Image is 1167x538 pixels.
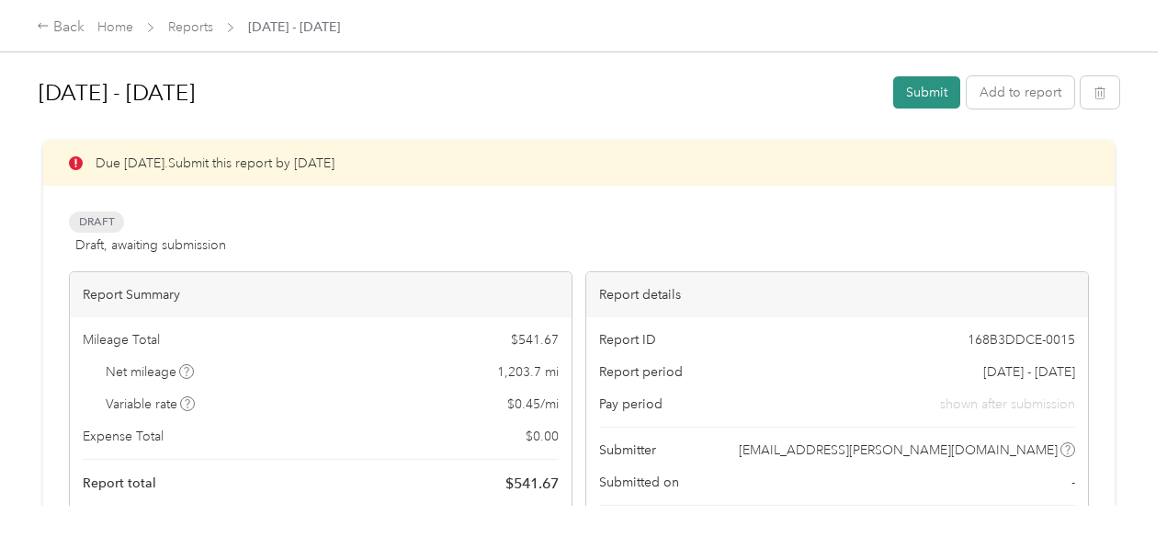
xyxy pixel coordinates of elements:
span: Report total [83,474,156,493]
span: shown after submission [940,395,1075,414]
span: $ 0.45 / mi [507,395,559,414]
span: Draft [69,212,124,233]
span: [DATE] - [DATE] [248,17,340,37]
button: Add to report [967,76,1074,109]
div: Report details [586,272,1088,317]
span: Submitted on [599,473,679,492]
span: Submitter [599,441,656,460]
span: [EMAIL_ADDRESS][PERSON_NAME][DOMAIN_NAME] [739,441,1058,460]
h1: Aug 16 - 31, 2025 [39,71,880,115]
div: Back [37,17,85,39]
span: Report period [599,362,683,382]
span: Variable rate [106,395,196,414]
span: Mileage Total [83,330,160,349]
iframe: Everlance-gr Chat Button Frame [1064,435,1167,538]
span: Report ID [599,330,656,349]
span: $ 541.67 [511,330,559,349]
span: Pay period [599,395,663,414]
div: Due [DATE]. Submit this report by [DATE] [43,141,1115,186]
div: Report Summary [70,272,572,317]
button: Submit [893,76,960,109]
span: 168B3DDCE-0015 [968,330,1075,349]
span: $ 541.67 [505,473,559,495]
span: Draft, awaiting submission [75,235,226,255]
a: Reports [168,19,213,35]
span: Net mileage [106,362,195,382]
span: Expense Total [83,427,164,446]
a: Home [97,19,133,35]
span: $ 0.00 [526,427,559,446]
span: [DATE] - [DATE] [983,362,1075,382]
span: 1,203.7 mi [497,362,559,382]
